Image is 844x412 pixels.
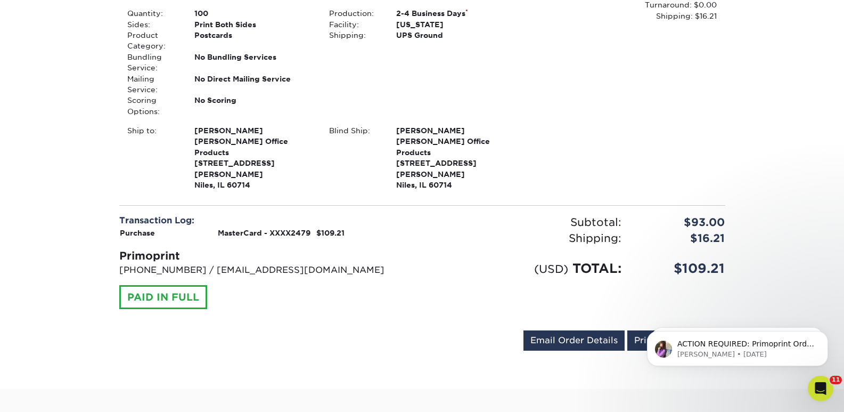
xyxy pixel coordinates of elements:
div: Scoring Options: [119,95,186,117]
iframe: Intercom notifications message [631,309,844,383]
span: [PERSON_NAME] [194,125,313,136]
div: Product Category: [119,30,186,52]
div: UPS Ground [388,30,523,41]
div: 2-4 Business Days [388,8,523,19]
div: $16.21 [629,230,733,246]
div: $109.21 [629,259,733,278]
span: [STREET_ADDRESS][PERSON_NAME] [194,158,313,180]
a: Print Order Details [627,330,725,351]
div: Print Both Sides [186,19,321,30]
div: Mailing Service: [119,74,186,95]
div: No Scoring [186,95,321,117]
strong: Purchase [120,229,155,237]
div: Bundling Service: [119,52,186,74]
p: [PHONE_NUMBER] / [EMAIL_ADDRESS][DOMAIN_NAME] [119,264,414,277]
div: Blind Ship: [321,125,388,190]
div: Transaction Log: [119,214,414,227]
div: Sides: [119,19,186,30]
div: $93.00 [629,214,733,230]
div: Postcards [186,30,321,52]
div: No Bundling Services [186,52,321,74]
div: [US_STATE] [388,19,523,30]
span: [STREET_ADDRESS][PERSON_NAME] [396,158,515,180]
div: 100 [186,8,321,19]
strong: Niles, IL 60714 [194,125,313,189]
div: Ship to: [119,125,186,190]
div: Subtotal: [422,214,629,230]
div: Shipping: [321,30,388,41]
span: 11 [830,376,842,384]
span: [PERSON_NAME] Office Products [194,136,313,158]
a: Email Order Details [523,330,625,351]
iframe: Intercom live chat [808,376,833,401]
strong: $109.21 [316,229,345,237]
small: (USD) [534,262,568,276]
div: Primoprint [119,248,414,264]
span: [PERSON_NAME] Office Products [396,136,515,158]
strong: MasterCard - XXXX2479 [218,229,310,237]
div: Quantity: [119,8,186,19]
div: PAID IN FULL [119,285,207,310]
div: Production: [321,8,388,19]
div: Facility: [321,19,388,30]
div: No Direct Mailing Service [186,74,321,95]
div: Shipping: [422,230,629,246]
span: [PERSON_NAME] [396,125,515,136]
strong: Niles, IL 60714 [396,125,515,189]
span: TOTAL: [572,261,621,276]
